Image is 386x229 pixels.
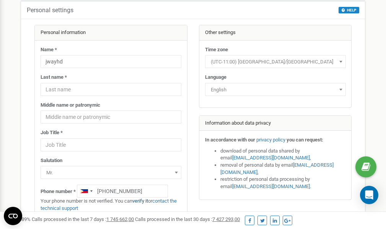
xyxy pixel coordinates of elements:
[220,176,346,190] li: restriction of personal data processing by email .
[287,137,323,143] strong: you can request:
[41,83,181,96] input: Last name
[212,216,240,222] u: 7 427 293,00
[41,138,181,151] input: Job Title
[41,198,177,211] a: contact the technical support
[43,167,179,178] span: Mr.
[27,7,73,14] h5: Personal settings
[41,188,76,195] label: Phone number *
[208,84,343,95] span: English
[41,166,181,179] span: Mr.
[220,148,346,162] li: download of personal data shared by email ,
[106,216,134,222] u: 1 745 662,00
[205,83,346,96] span: English
[41,129,63,136] label: Job Title *
[232,155,310,161] a: [EMAIL_ADDRESS][DOMAIN_NAME]
[41,55,181,68] input: Name
[199,116,352,131] div: Information about data privacy
[205,74,226,81] label: Language
[360,186,378,204] div: Open Intercom Messenger
[220,162,346,176] li: removal of personal data by email ,
[205,46,228,54] label: Time zone
[41,74,67,81] label: Last name *
[41,102,100,109] label: Middle name or patronymic
[232,184,310,189] a: [EMAIL_ADDRESS][DOMAIN_NAME]
[77,185,168,198] input: +1-800-555-55-55
[132,198,148,204] a: verify it
[199,25,352,41] div: Other settings
[208,57,343,67] span: (UTC-11:00) Pacific/Midway
[35,25,187,41] div: Personal information
[135,216,240,222] span: Calls processed in the last 30 days :
[205,55,346,68] span: (UTC-11:00) Pacific/Midway
[339,7,359,13] button: HELP
[41,110,181,123] input: Middle name or patronymic
[77,185,95,197] div: Telephone country code
[41,157,62,164] label: Salutation
[4,207,22,225] button: Open CMP widget
[220,162,334,175] a: [EMAIL_ADDRESS][DOMAIN_NAME]
[32,216,134,222] span: Calls processed in the last 7 days :
[256,137,285,143] a: privacy policy
[41,46,57,54] label: Name *
[205,137,255,143] strong: In accordance with our
[41,198,181,212] p: Your phone number is not verified. You can or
